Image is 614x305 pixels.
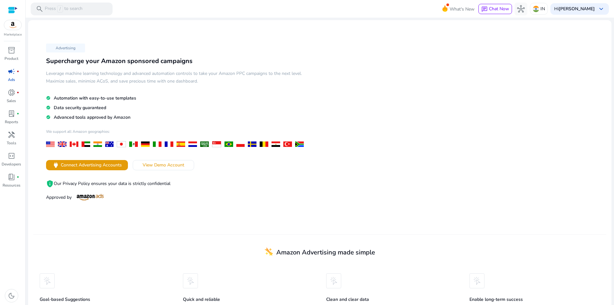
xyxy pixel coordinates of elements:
span: search [36,5,43,13]
span: code_blocks [8,152,15,160]
mat-icon: check_circle [46,115,51,120]
h5: Clean and clear data [326,297,457,302]
p: Our Privacy Policy ensures your data is strictly confidential [46,180,307,188]
span: lab_profile [8,110,15,117]
span: dark_mode [8,292,15,300]
span: book_4 [8,173,15,181]
p: Advertising [46,44,85,52]
button: powerConnect Advertising Accounts [46,160,128,170]
p: Reports [5,119,18,125]
p: Resources [3,182,20,188]
span: hub [517,5,525,13]
span: power [52,161,59,169]
span: Data security guaranteed [54,105,106,111]
mat-icon: check_circle [46,105,51,110]
span: chat [481,6,488,12]
mat-icon: privacy_tip [46,180,54,188]
span: Advanced tools approved by Amazon [54,114,130,120]
button: chatChat Now [478,4,512,14]
h5: Enable long-term success [469,297,600,302]
p: Ads [8,77,15,83]
mat-icon: check_circle [46,95,51,101]
span: Chat Now [489,6,509,12]
button: View Demo Account [133,160,194,170]
p: Hi [554,7,595,11]
p: Approved by [46,194,307,201]
img: amazon.svg [4,20,21,30]
span: fiber_manual_record [17,91,19,94]
p: Press to search [45,5,83,12]
button: hub [515,3,527,15]
span: keyboard_arrow_down [597,5,605,13]
img: in.svg [533,6,539,12]
b: [PERSON_NAME] [559,6,595,12]
span: donut_small [8,89,15,96]
p: IN [540,3,545,14]
h4: We support all Amazon geographies: [46,129,307,139]
span: handyman [8,131,15,139]
span: Automation with easy-to-use templates [54,95,136,101]
p: Product [4,56,18,61]
h3: Supercharge your Amazon sponsored campaigns [46,57,307,65]
p: Tools [7,140,16,146]
h5: Leverage machine learning technology and advanced automation controls to take your Amazon PPC cam... [46,70,307,85]
span: fiber_manual_record [17,112,19,115]
p: Developers [2,161,21,167]
span: View Demo Account [143,162,184,168]
p: Marketplace [4,32,22,37]
p: Sales [7,98,16,104]
span: Amazon Advertising made simple [276,248,375,257]
span: fiber_manual_record [17,70,19,73]
h5: Quick and reliable [183,297,313,302]
span: inventory_2 [8,46,15,54]
span: / [57,5,63,12]
span: What's New [450,4,475,15]
h5: Goal-based Suggestions [40,297,170,302]
span: fiber_manual_record [17,176,19,178]
span: Connect Advertising Accounts [61,162,122,168]
span: campaign [8,68,15,75]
